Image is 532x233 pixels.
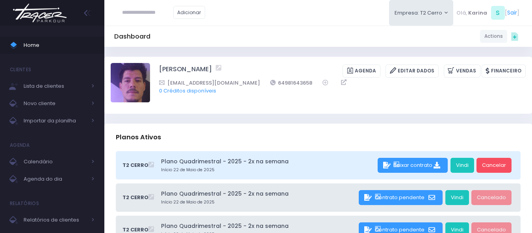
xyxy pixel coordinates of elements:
[482,65,526,78] a: Financeiro
[375,194,424,201] span: Contrato pendente
[161,167,375,173] small: Início 22 de Maio de 2025
[491,6,505,20] span: S
[24,215,87,225] span: Relatórios de clientes
[476,158,512,173] a: Cancelar
[159,65,212,78] a: [PERSON_NAME]
[270,79,313,87] a: 64981643658
[161,199,356,205] small: Início 22 de Maio de 2025
[507,29,522,44] div: Quick actions
[343,65,380,78] a: Agenda
[480,30,507,43] a: Actions
[507,9,517,17] a: Sair
[378,158,448,173] div: Baixar contrato
[111,63,150,105] label: Alterar foto de perfil
[161,157,375,166] a: Plano Quadrimestral - 2025 - 2x na semana
[173,6,206,19] a: Adicionar
[161,190,356,198] a: Plano Quadrimestral - 2025 - 2x na semana
[386,65,439,78] a: Editar Dados
[114,33,150,41] h5: Dashboard
[10,62,31,78] h4: Clientes
[24,174,87,184] span: Agenda do dia
[116,126,161,148] h3: Planos Ativos
[159,79,260,87] a: [EMAIL_ADDRESS][DOMAIN_NAME]
[450,158,474,173] a: Vindi
[468,9,487,17] span: Karina
[111,63,150,102] img: Douglas Guerra
[24,157,87,167] span: Calendário
[445,190,469,205] a: Vindi
[456,9,467,17] span: Olá,
[161,222,356,230] a: Plano Quadrimestral - 2025 - 2x na semana
[24,116,87,126] span: Importar da planilha
[444,65,480,78] a: Vendas
[10,196,39,211] h4: Relatórios
[122,161,148,169] span: T2 Cerro
[159,87,216,94] a: 0 Créditos disponíveis
[24,40,95,50] span: Home
[453,4,522,22] div: [ ]
[24,98,87,109] span: Novo cliente
[122,194,148,202] span: T2 Cerro
[10,137,30,153] h4: Agenda
[24,81,87,91] span: Lista de clientes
